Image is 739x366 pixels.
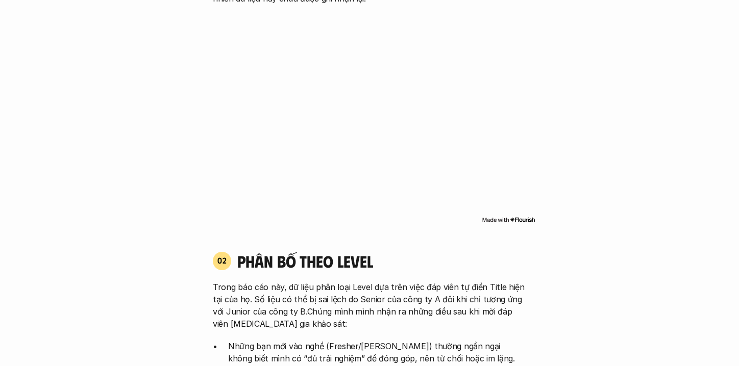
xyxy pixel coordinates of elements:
p: 02 [217,256,227,265]
h4: phân bố theo Level [237,251,526,271]
img: Made with Flourish [482,216,535,224]
p: Trong báo cáo này, dữ liệu phân loại Level dựa trên việc đáp viên tự điền Title hiện tại của họ. ... [213,281,526,330]
iframe: Interactive or visual content [204,20,535,214]
p: Những bạn mới vào nghề (Fresher/[PERSON_NAME]) thường ngần ngại không biết mình có “đủ trải nghiệ... [228,340,526,364]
